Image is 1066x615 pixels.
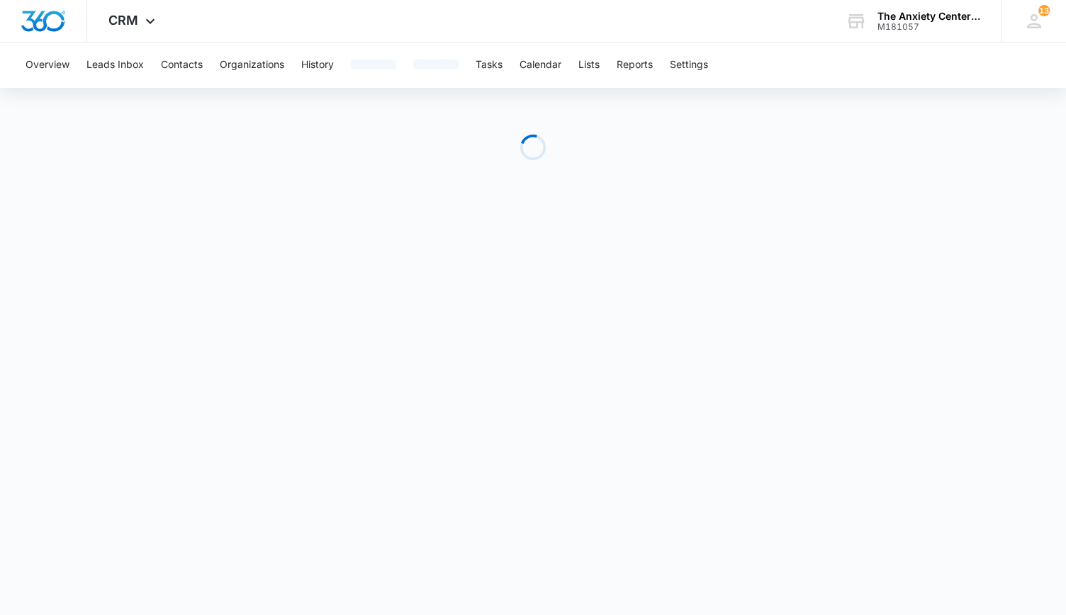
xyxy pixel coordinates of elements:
button: Settings [670,43,708,88]
div: account id [877,22,981,32]
span: 13 [1038,5,1050,16]
button: Overview [26,43,69,88]
button: Contacts [161,43,203,88]
div: notifications count [1038,5,1050,16]
button: Leads Inbox [86,43,144,88]
button: History [301,43,334,88]
div: account name [877,11,981,22]
button: Organizations [220,43,284,88]
span: CRM [108,13,138,28]
button: Tasks [476,43,503,88]
button: Reports [617,43,653,88]
button: Calendar [520,43,561,88]
button: Lists [578,43,600,88]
